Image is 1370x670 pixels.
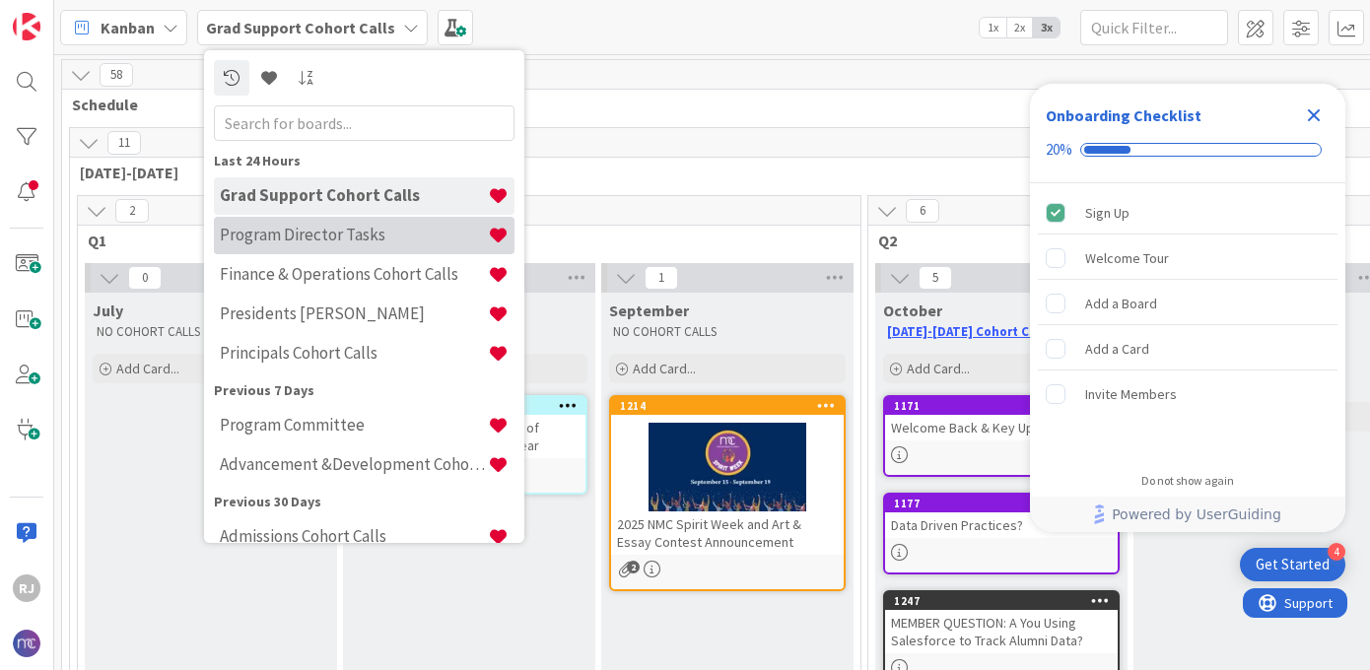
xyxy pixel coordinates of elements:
[93,301,123,320] span: July
[885,592,1118,610] div: 1247
[1033,18,1060,37] span: 3x
[101,16,155,39] span: Kanban
[1256,555,1330,574] div: Get Started
[1038,327,1337,370] div: Add a Card is incomplete.
[115,199,149,223] span: 2
[645,266,678,290] span: 1
[1112,502,1281,526] span: Powered by UserGuiding
[633,360,696,377] span: Add Card...
[609,395,846,591] a: 12142025 NMC Spirit Week and Art & Essay Contest Announcement
[894,497,1118,510] div: 1177
[885,512,1118,538] div: Data Driven Practices?
[100,63,133,87] span: 58
[107,131,141,155] span: 11
[220,454,488,474] h4: Advancement &Development Cohort Calls
[885,495,1118,538] div: 1177Data Driven Practices?
[980,18,1006,37] span: 1x
[214,380,514,401] div: Previous 7 Days
[1085,246,1169,270] div: Welcome Tour
[894,399,1118,413] div: 1171
[220,303,488,323] h4: Presidents [PERSON_NAME]
[1085,382,1177,406] div: Invite Members
[214,105,514,141] input: Search for boards...
[613,324,842,340] p: NO COHORT CALLS
[885,397,1118,440] div: 1171Welcome Back & Key Updates
[1030,84,1345,532] div: Checklist Container
[885,610,1118,653] div: MEMBER QUESTION: A You Using Salesforce to Track Alumni Data?
[1038,236,1337,280] div: Welcome Tour is incomplete.
[883,493,1120,574] a: 1177Data Driven Practices?
[620,399,844,413] div: 1214
[1038,191,1337,234] div: Sign Up is complete.
[13,630,40,657] img: avatar
[13,574,40,602] div: RJ
[214,492,514,512] div: Previous 30 Days
[883,301,942,320] span: October
[116,360,179,377] span: Add Card...
[1046,103,1201,127] div: Onboarding Checklist
[220,185,488,205] h4: Grad Support Cohort Calls
[919,266,952,290] span: 5
[1030,497,1345,532] div: Footer
[220,526,488,546] h4: Admissions Cohort Calls
[885,592,1118,653] div: 1247MEMBER QUESTION: A You Using Salesforce to Track Alumni Data?
[41,3,90,27] span: Support
[883,395,1120,477] a: 1171Welcome Back & Key Updates
[1040,497,1336,532] a: Powered by UserGuiding
[206,18,395,37] b: Grad Support Cohort Calls
[1298,100,1330,131] div: Close Checklist
[907,360,970,377] span: Add Card...
[611,397,844,415] div: 1214
[609,301,689,320] span: September
[13,13,40,40] img: Visit kanbanzone.com
[627,561,640,573] span: 2
[1240,548,1345,581] div: Open Get Started checklist, remaining modules: 4
[885,415,1118,440] div: Welcome Back & Key Updates
[1038,282,1337,325] div: Add a Board is incomplete.
[220,415,488,435] h4: Program Committee
[611,397,844,555] div: 12142025 NMC Spirit Week and Art & Essay Contest Announcement
[88,231,836,250] span: Q1
[1038,372,1337,416] div: Invite Members is incomplete.
[1080,10,1228,45] input: Quick Filter...
[214,151,514,171] div: Last 24 Hours
[885,495,1118,512] div: 1177
[1006,18,1033,37] span: 2x
[220,225,488,244] h4: Program Director Tasks
[1085,201,1130,225] div: Sign Up
[97,324,325,340] p: NO COHORT CALLS
[220,264,488,284] h4: Finance & Operations Cohort Calls
[885,397,1118,415] div: 1171
[1085,337,1149,361] div: Add a Card
[1141,473,1234,489] div: Do not show again
[906,199,939,223] span: 6
[1085,292,1157,315] div: Add a Board
[128,266,162,290] span: 0
[1328,543,1345,561] div: 4
[1030,183,1345,460] div: Checklist items
[1046,141,1330,159] div: Checklist progress: 20%
[611,511,844,555] div: 2025 NMC Spirit Week and Art & Essay Contest Announcement
[887,323,1106,340] a: [DATE]-[DATE] Cohort Call Schedule
[220,343,488,363] h4: Principals Cohort Calls
[894,594,1118,608] div: 1247
[1046,141,1072,159] div: 20%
